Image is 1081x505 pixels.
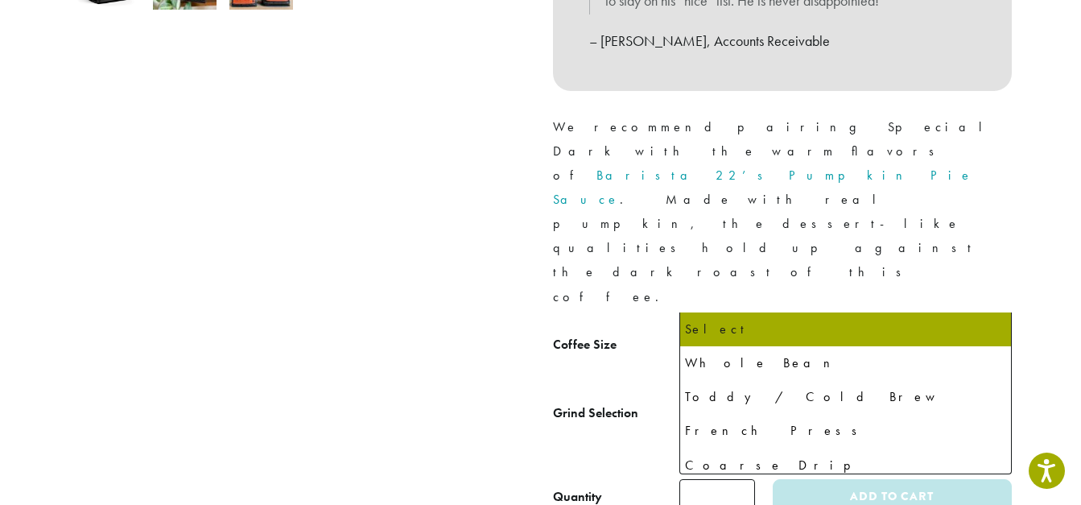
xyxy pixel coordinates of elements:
p: – [PERSON_NAME], Accounts Receivable [589,27,976,55]
a: Barista 22’s Pumpkin Pie Sauce [553,167,973,208]
label: Coffee Size [553,333,679,357]
p: We recommend pairing Special Dark with the warm flavors of . Made with real pumpkin, the dessert-... [553,115,1012,309]
div: French Press [685,419,1006,443]
div: Whole Bean [685,351,1006,375]
label: Grind Selection [553,402,679,425]
li: Select [680,313,1011,346]
div: Coarse Drip [685,453,1006,478]
div: Toddy / Cold Brew [685,385,1006,409]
